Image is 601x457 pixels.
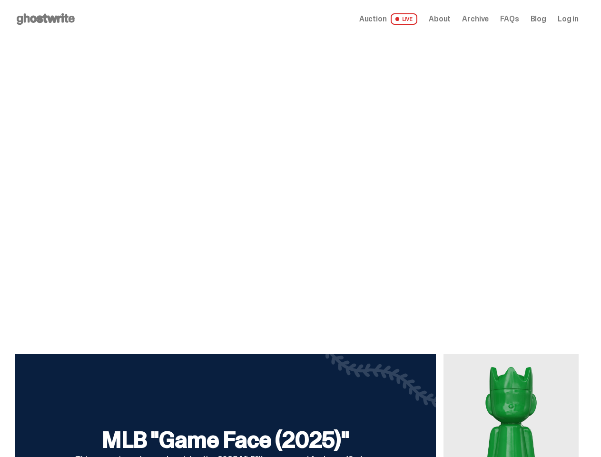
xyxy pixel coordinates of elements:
a: About [429,15,451,23]
span: LIVE [391,13,418,25]
a: Blog [531,15,546,23]
a: Auction LIVE [359,13,417,25]
h2: MLB "Game Face (2025)" [102,428,349,451]
a: Archive [462,15,489,23]
span: Auction [359,15,387,23]
a: FAQs [500,15,519,23]
a: Log in [558,15,579,23]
